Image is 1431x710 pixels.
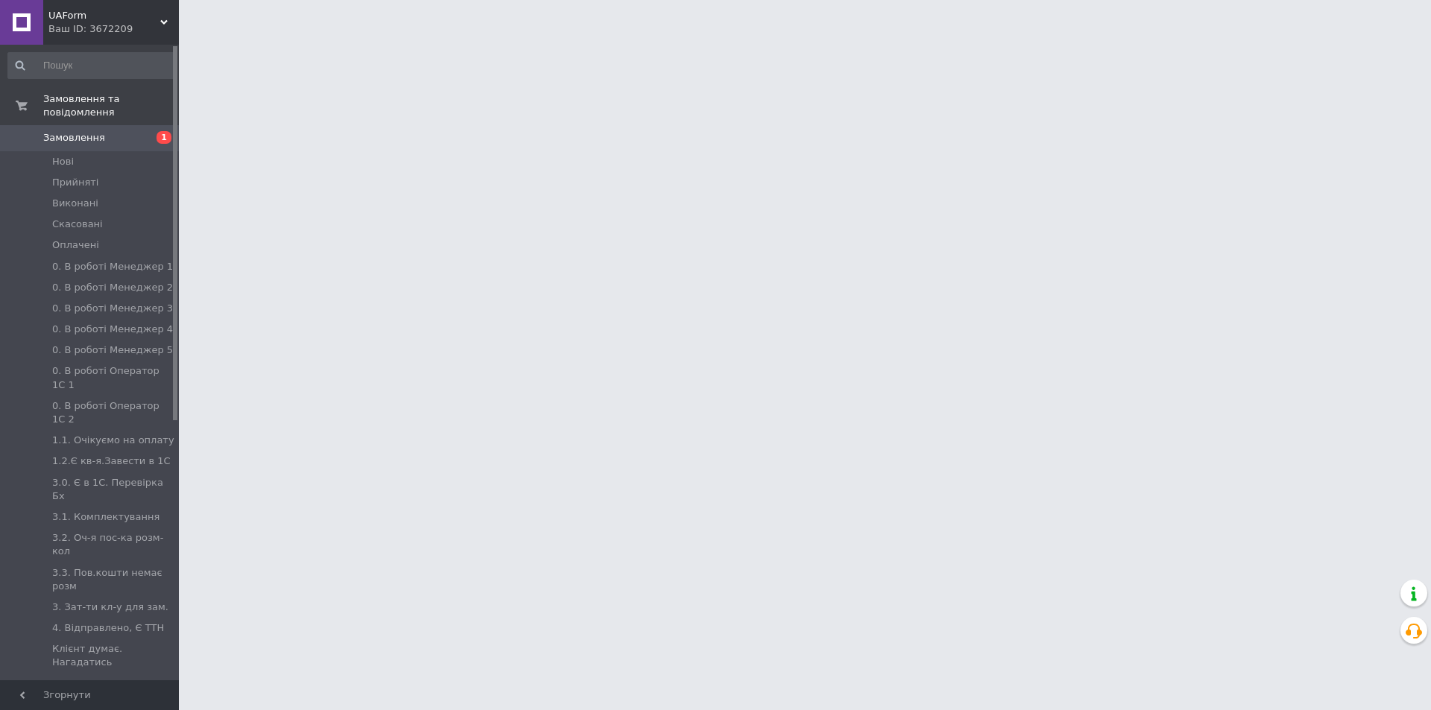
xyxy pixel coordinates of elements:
[52,600,168,614] span: 3. Зат-ти кл-у для зам.
[52,197,98,210] span: Виконані
[52,566,174,593] span: 3.3. Пов.кошти немає розм
[52,238,99,252] span: Оплачені
[52,260,173,273] span: 0. В роботі Менеджер 1
[52,531,174,558] span: 3.2. Оч-я пос-ка розм-кол
[52,476,174,503] span: 3.0. Є в 1С. Перевірка Бх
[43,131,105,145] span: Замовлення
[157,131,171,144] span: 1
[48,9,160,22] span: UAForm
[52,399,174,426] span: 0. В роботі Оператор 1С 2
[52,434,174,447] span: 1.1. Очікуємо на оплату
[52,343,173,357] span: 0. В роботі Менеджер 5
[52,677,113,691] span: Не дозвон 1
[52,642,174,669] span: Клієнт думає. Нагадатись
[43,92,179,119] span: Замовлення та повідомлення
[52,364,174,391] span: 0. В роботі Оператор 1С 1
[48,22,179,36] div: Ваш ID: 3672209
[52,176,98,189] span: Прийняті
[52,621,164,635] span: 4. Відправлено, Є ТТН
[52,302,173,315] span: 0. В роботі Менеджер 3
[7,52,176,79] input: Пошук
[52,454,171,468] span: 1.2.Є кв-я.Завести в 1С
[52,510,159,524] span: 3.1. Комплектування
[52,281,173,294] span: 0. В роботі Менеджер 2
[52,323,173,336] span: 0. В роботі Менеджер 4
[52,155,74,168] span: Нові
[52,218,103,231] span: Скасовані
